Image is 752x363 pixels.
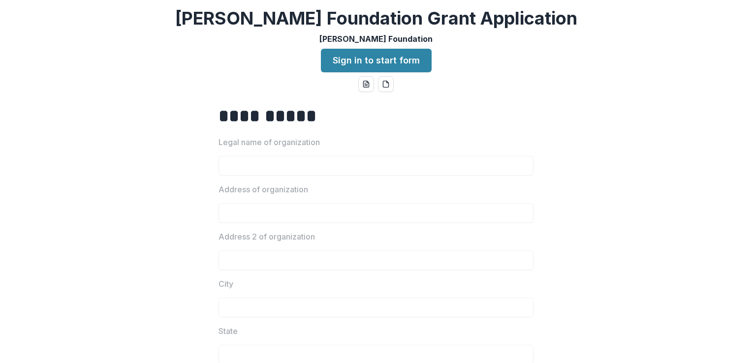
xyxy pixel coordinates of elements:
p: Address 2 of organization [219,231,315,242]
button: word-download [358,76,374,92]
p: Legal name of organization [219,136,320,148]
p: State [219,325,238,337]
p: Address of organization [219,183,308,195]
button: pdf-download [378,76,394,92]
a: Sign in to start form [321,49,432,72]
h2: [PERSON_NAME] Foundation Grant Application [175,8,577,29]
p: City [219,278,233,290]
p: [PERSON_NAME] Foundation [319,33,433,45]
